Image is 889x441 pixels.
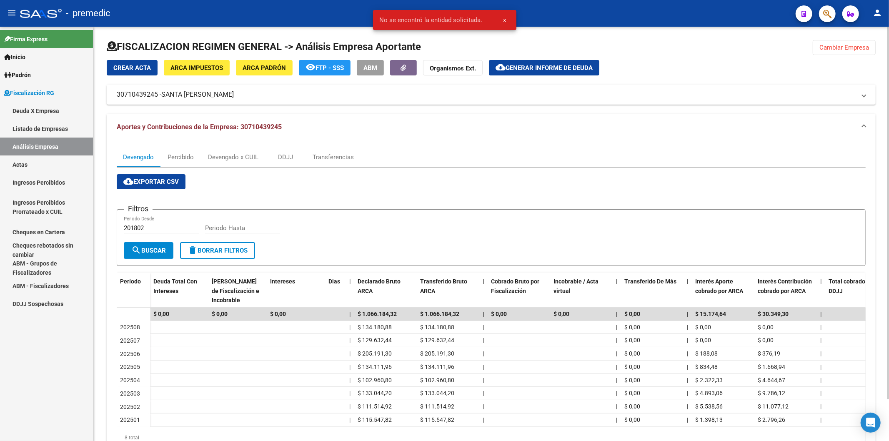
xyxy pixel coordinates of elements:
[687,363,688,370] span: |
[483,403,484,410] span: |
[358,363,392,370] span: $ 134.111,96
[4,70,31,80] span: Padrón
[358,278,401,294] span: Declarado Bruto ARCA
[483,337,484,343] span: |
[695,403,723,410] span: $ 5.538,56
[817,273,825,309] datatable-header-cell: |
[695,416,723,423] span: $ 1.398,13
[131,245,141,255] mat-icon: search
[349,403,351,410] span: |
[687,311,689,317] span: |
[483,377,484,383] span: |
[820,390,821,396] span: |
[430,65,476,72] strong: Organismos Ext.
[188,245,198,255] mat-icon: delete
[420,350,454,357] span: $ 205.191,30
[624,337,640,343] span: $ 0,00
[346,273,354,309] datatable-header-cell: |
[758,403,789,410] span: $ 11.077,12
[188,247,248,254] span: Borrar Filtros
[358,350,392,357] span: $ 205.191,30
[168,153,194,162] div: Percibido
[758,377,785,383] span: $ 4.644,67
[170,64,223,72] span: ARCA Impuestos
[313,153,354,162] div: Transferencias
[124,203,153,215] h3: Filtros
[420,416,454,423] span: $ 115.547,82
[4,88,54,98] span: Fiscalización RG
[820,377,821,383] span: |
[117,273,150,308] datatable-header-cell: Período
[66,4,110,23] span: - premedic
[120,324,140,331] span: 202508
[820,350,821,357] span: |
[325,273,346,309] datatable-header-cell: Dias
[616,337,617,343] span: |
[758,311,789,317] span: $ 30.349,30
[349,311,351,317] span: |
[692,273,754,309] datatable-header-cell: Interés Aporte cobrado por ARCA
[624,350,640,357] span: $ 0,00
[483,350,484,357] span: |
[120,351,140,357] span: 202506
[758,390,785,396] span: $ 9.786,12
[624,390,640,396] span: $ 0,00
[616,377,617,383] span: |
[695,350,718,357] span: $ 188,08
[553,278,599,294] span: Incobrable / Acta virtual
[120,390,140,397] span: 202503
[420,363,454,370] span: $ 134.111,96
[820,416,821,423] span: |
[613,273,621,309] datatable-header-cell: |
[420,278,467,294] span: Transferido Bruto ARCA
[349,350,351,357] span: |
[616,390,617,396] span: |
[180,242,255,259] button: Borrar Filtros
[616,403,617,410] span: |
[120,377,140,383] span: 202504
[820,403,821,410] span: |
[420,403,454,410] span: $ 111.514,92
[616,363,617,370] span: |
[758,337,774,343] span: $ 0,00
[358,337,392,343] span: $ 129.632,44
[117,123,282,131] span: Aportes y Contribuciones de la Empresa: 30710439245
[616,324,617,331] span: |
[120,416,140,423] span: 202501
[358,324,392,331] span: $ 134.180,88
[161,90,234,99] span: SANTA [PERSON_NAME]
[829,278,875,294] span: Total cobrado Sin DDJJ
[687,403,688,410] span: |
[131,247,166,254] span: Buscar
[243,64,286,72] span: ARCA Padrón
[624,403,640,410] span: $ 0,00
[687,390,688,396] span: |
[124,242,173,259] button: Buscar
[358,416,392,423] span: $ 115.547,82
[687,337,688,343] span: |
[7,8,17,18] mat-icon: menu
[687,416,688,423] span: |
[420,390,454,396] span: $ 133.044,20
[488,273,550,309] datatable-header-cell: Cobrado Bruto por Fiscalización
[363,64,377,72] span: ABM
[483,324,484,331] span: |
[616,416,617,423] span: |
[4,53,25,62] span: Inicio
[349,390,351,396] span: |
[4,35,48,44] span: Firma Express
[624,311,640,317] span: $ 0,00
[328,278,340,285] span: Dias
[349,363,351,370] span: |
[349,337,351,343] span: |
[420,377,454,383] span: $ 102.960,80
[123,153,154,162] div: Devengado
[113,64,151,72] span: Crear Acta
[107,114,876,140] mat-expansion-panel-header: Aportes y Contribuciones de la Empresa: 30710439245
[624,363,640,370] span: $ 0,00
[684,273,692,309] datatable-header-cell: |
[278,153,293,162] div: DDJJ
[825,273,888,309] datatable-header-cell: Total cobrado Sin DDJJ
[120,337,140,344] span: 202507
[820,311,822,317] span: |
